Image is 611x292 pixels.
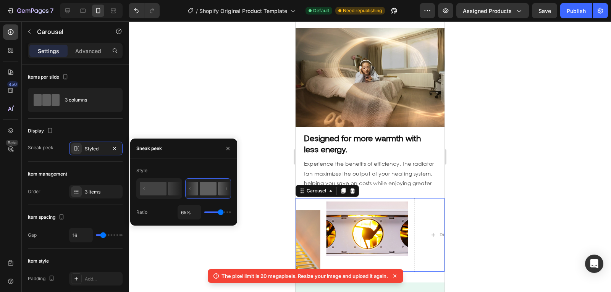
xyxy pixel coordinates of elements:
div: Carousel [10,166,32,173]
div: Item style [28,258,49,265]
p: Carousel [37,27,102,36]
div: Order [28,188,40,195]
span: Save [538,8,551,14]
div: Items per slide [28,72,70,82]
button: 7 [3,3,57,18]
div: Sneak peek [136,145,162,152]
span: Assigned Products [463,7,512,15]
div: Ratio [136,209,147,216]
div: Sneak peek [28,144,53,151]
div: 450 [7,81,18,87]
div: Publish [567,7,586,15]
div: Item management [28,171,67,177]
span: / [196,7,198,15]
div: Open Intercom Messenger [585,255,603,273]
div: Item spacing [28,212,66,223]
button: Save [532,3,557,18]
input: Auto [178,205,201,219]
iframe: Design area [296,21,445,292]
button: Publish [560,3,592,18]
p: Advanced [75,47,101,55]
p: Settings [38,47,59,55]
p: The pixel limit is 20 megapixels. Resize your image and upload it again. [221,272,388,280]
span: Shopify Original Product Template [199,7,287,15]
div: Add... [85,276,121,282]
div: Gap [28,232,37,239]
div: Padding [28,274,56,284]
p: 7 [50,6,53,15]
div: Display [28,126,55,136]
div: 3 items [85,189,121,195]
div: Drop element here [144,210,184,216]
input: Auto [70,228,92,242]
div: Styled [85,145,107,152]
button: Assigned Products [456,3,529,18]
div: Beta [6,140,18,146]
div: 3 columns [65,91,112,109]
div: Style [136,167,147,174]
div: Undo/Redo [129,3,160,18]
span: Need republishing [343,7,382,14]
span: Default [313,7,329,14]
